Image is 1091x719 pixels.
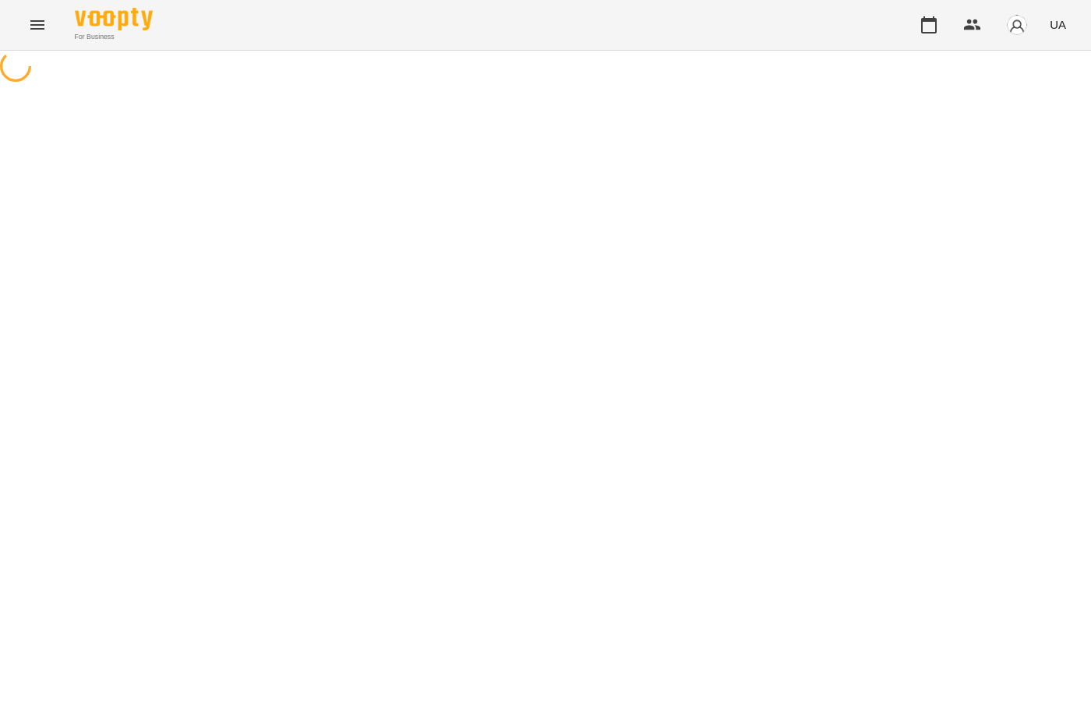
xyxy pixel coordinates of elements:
img: avatar_s.png [1006,14,1028,36]
button: Menu [19,6,56,44]
span: UA [1050,16,1066,33]
button: UA [1043,10,1072,39]
img: Voopty Logo [75,8,153,30]
span: For Business [75,32,153,42]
